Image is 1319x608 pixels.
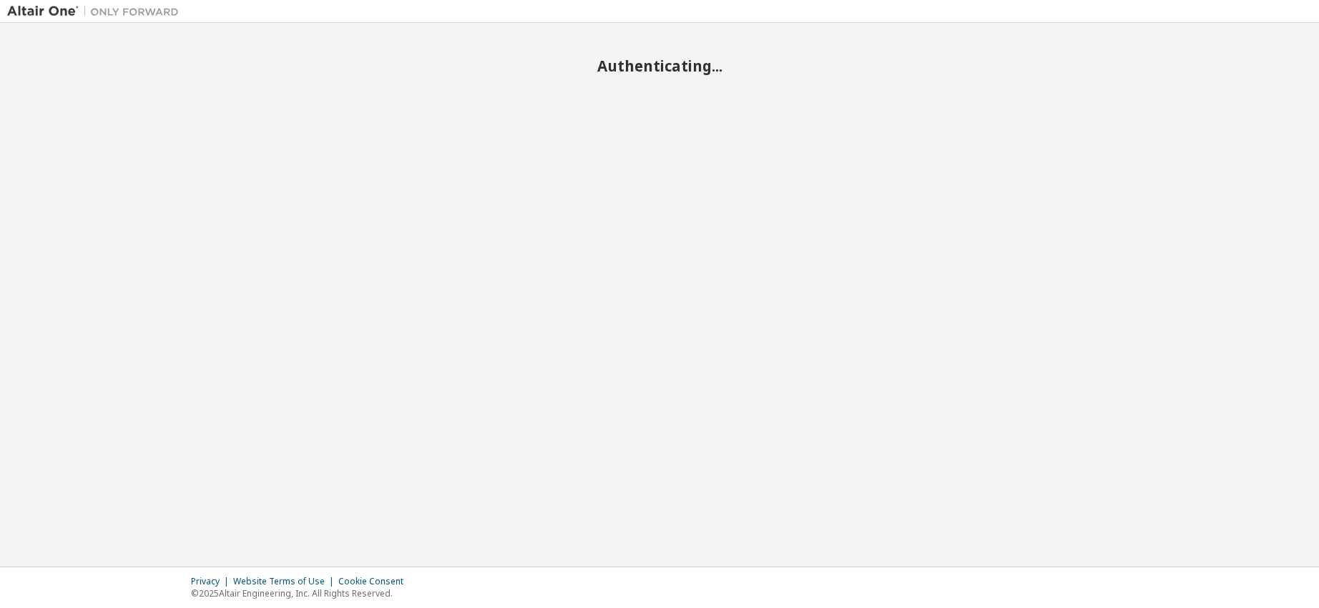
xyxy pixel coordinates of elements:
div: Cookie Consent [338,576,412,587]
p: © 2025 Altair Engineering, Inc. All Rights Reserved. [191,587,412,599]
h2: Authenticating... [7,57,1312,75]
div: Website Terms of Use [233,576,338,587]
img: Altair One [7,4,186,19]
div: Privacy [191,576,233,587]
